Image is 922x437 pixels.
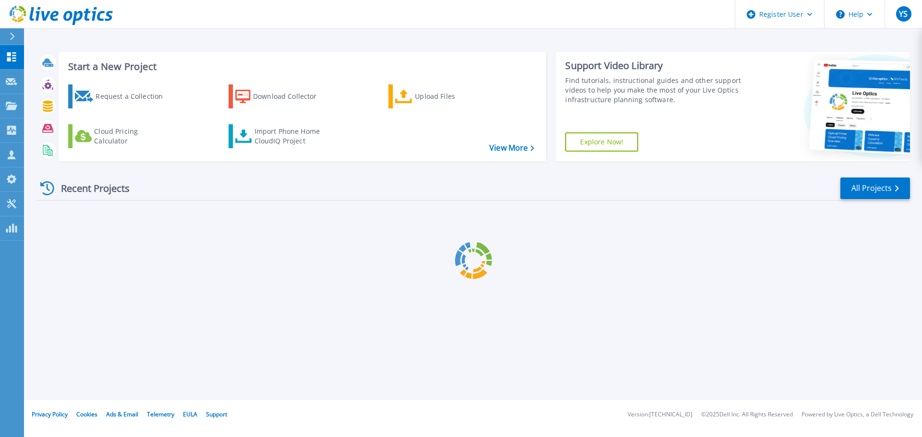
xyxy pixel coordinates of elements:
a: Explore Now! [565,132,638,152]
li: © 2025 Dell Inc. All Rights Reserved [701,412,793,418]
div: Download Collector [253,87,330,106]
a: Upload Files [388,84,496,108]
div: Request a Collection [96,87,172,106]
a: Cookies [76,410,97,418]
a: Ads & Email [106,410,138,418]
div: Cloud Pricing Calculator [94,127,171,146]
li: Version: [TECHNICAL_ID] [628,412,692,418]
a: Privacy Policy [32,410,68,418]
a: Support [206,410,227,418]
div: Import Phone Home CloudIQ Project [255,127,329,146]
a: EULA [183,410,197,418]
a: Cloud Pricing Calculator [68,124,175,148]
a: All Projects [840,177,910,199]
div: Recent Projects [37,177,143,200]
li: Powered by Live Optics, a Dell Technology [801,412,913,418]
a: Telemetry [147,410,174,418]
div: Upload Files [415,87,492,106]
a: Request a Collection [68,84,175,108]
span: YS [899,10,908,18]
div: Support Video Library [565,59,746,72]
a: View More [489,143,534,153]
a: Download Collector [229,84,336,108]
h3: Start a New Project [68,61,534,72]
div: Find tutorials, instructional guides and other support videos to help you make the most of your L... [565,76,746,105]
